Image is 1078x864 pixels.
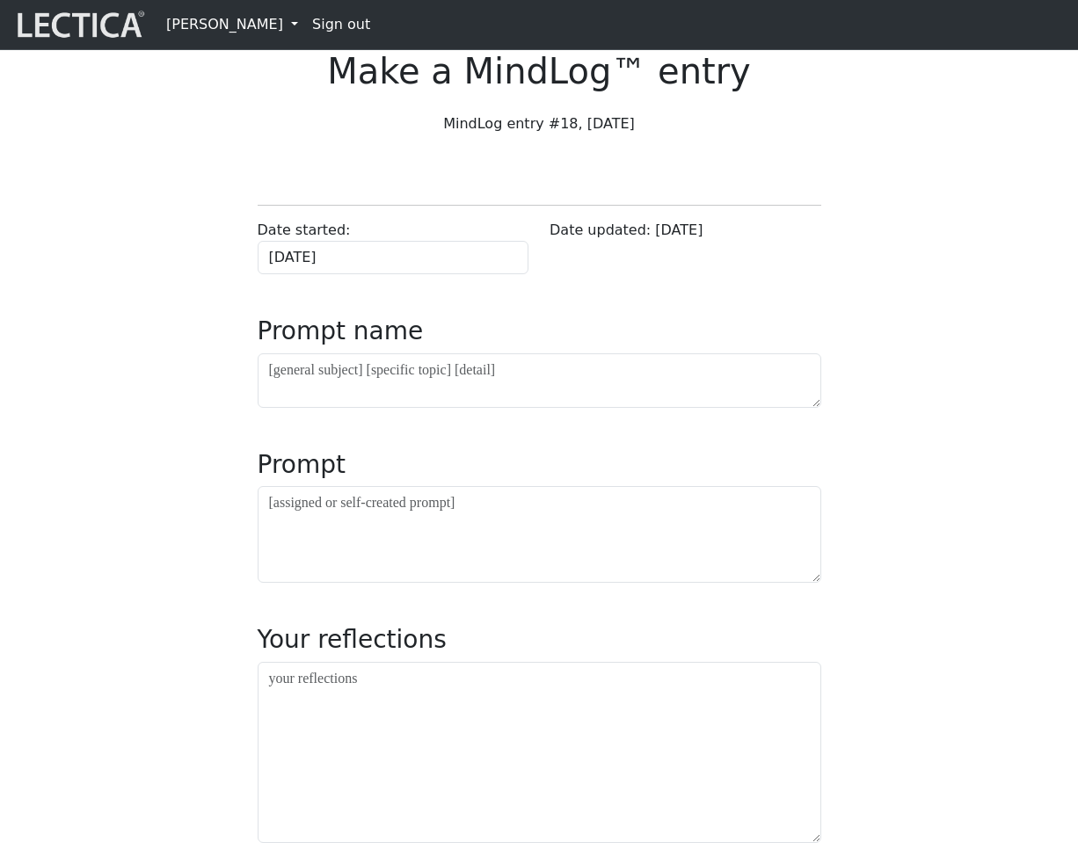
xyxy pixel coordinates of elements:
div: Date updated: [DATE] [539,220,832,274]
p: MindLog entry #18, [DATE] [258,113,821,134]
h3: Prompt [258,450,821,480]
img: lecticalive [13,8,145,41]
label: Date started: [258,220,351,241]
h3: Prompt name [258,316,821,346]
a: Sign out [305,7,377,42]
h3: Your reflections [258,625,821,655]
a: [PERSON_NAME] [159,7,305,42]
